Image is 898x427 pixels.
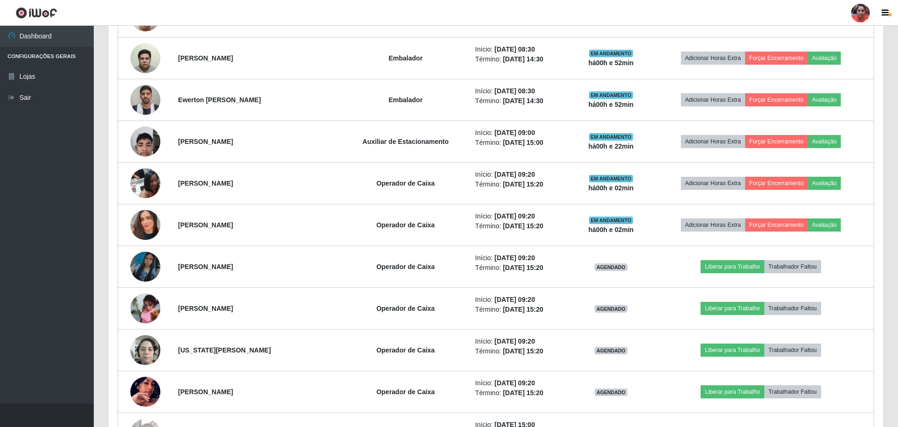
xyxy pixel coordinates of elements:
time: [DATE] 15:20 [503,306,543,313]
strong: [PERSON_NAME] [178,180,233,187]
button: Avaliação [808,177,841,190]
img: 1750773531322.jpeg [130,288,160,329]
button: Avaliação [808,93,841,106]
span: AGENDADO [595,389,627,396]
li: Início: [475,337,568,346]
strong: [PERSON_NAME] [178,138,233,145]
strong: Operador de Caixa [377,346,435,354]
img: 1716827942776.jpeg [130,163,160,203]
li: Início: [475,253,568,263]
li: Término: [475,346,568,356]
button: Forçar Encerramento [745,218,808,232]
span: AGENDADO [595,347,627,354]
span: EM ANDAMENTO [589,133,634,141]
button: Forçar Encerramento [745,135,808,148]
span: EM ANDAMENTO [589,175,634,182]
time: [DATE] 15:20 [503,222,543,230]
button: Liberar para Trabalho [701,385,764,398]
time: [DATE] 09:20 [495,337,535,345]
time: [DATE] 14:30 [503,97,543,105]
strong: há 00 h e 52 min [589,101,634,108]
time: [DATE] 08:30 [495,87,535,95]
strong: há 00 h e 02 min [589,226,634,233]
strong: Operador de Caixa [377,180,435,187]
img: 1750801890236.jpeg [130,198,160,252]
span: EM ANDAMENTO [589,91,634,99]
li: Término: [475,138,568,148]
span: AGENDADO [595,305,627,313]
strong: há 00 h e 22 min [589,142,634,150]
button: Liberar para Trabalho [701,302,764,315]
li: Início: [475,295,568,305]
img: 1758229509214.jpeg [130,365,160,419]
strong: [US_STATE][PERSON_NAME] [178,346,271,354]
button: Adicionar Horas Extra [681,52,745,65]
button: Adicionar Horas Extra [681,177,745,190]
time: [DATE] 15:20 [503,264,543,271]
li: Início: [475,378,568,388]
strong: Operador de Caixa [377,263,435,270]
button: Avaliação [808,135,841,148]
time: [DATE] 09:20 [495,379,535,387]
time: [DATE] 15:20 [503,180,543,188]
button: Adicionar Horas Extra [681,93,745,106]
span: EM ANDAMENTO [589,50,634,57]
strong: Operador de Caixa [377,388,435,396]
button: Adicionar Horas Extra [681,135,745,148]
span: AGENDADO [595,263,627,271]
strong: Operador de Caixa [377,221,435,229]
img: 1748993831406.jpeg [130,240,160,293]
time: [DATE] 15:20 [503,389,543,397]
strong: [PERSON_NAME] [178,221,233,229]
time: [DATE] 09:00 [495,129,535,136]
button: Forçar Encerramento [745,177,808,190]
li: Início: [475,45,568,54]
button: Avaliação [808,218,841,232]
li: Início: [475,170,568,180]
li: Término: [475,180,568,189]
strong: Operador de Caixa [377,305,435,312]
strong: [PERSON_NAME] [178,305,233,312]
strong: há 00 h e 52 min [589,59,634,67]
img: 1757439574597.jpeg [130,80,160,120]
strong: [PERSON_NAME] [178,263,233,270]
button: Trabalhador Faltou [764,302,821,315]
button: Liberar para Trabalho [701,260,764,273]
strong: Embalador [389,54,423,62]
strong: Ewerton [PERSON_NAME] [178,96,261,104]
img: CoreUI Logo [15,7,57,19]
time: [DATE] 15:20 [503,347,543,355]
img: 1756848334651.jpeg [130,38,160,78]
span: EM ANDAMENTO [589,217,634,224]
time: [DATE] 09:20 [495,212,535,220]
img: 1754259184125.jpeg [130,330,160,370]
time: [DATE] 09:20 [495,254,535,262]
strong: Auxiliar de Estacionamento [362,138,449,145]
strong: [PERSON_NAME] [178,388,233,396]
li: Término: [475,263,568,273]
strong: [PERSON_NAME] [178,54,233,62]
li: Término: [475,388,568,398]
li: Término: [475,54,568,64]
time: [DATE] 09:20 [495,171,535,178]
button: Trabalhador Faltou [764,385,821,398]
li: Término: [475,96,568,106]
time: [DATE] 14:30 [503,55,543,63]
li: Término: [475,305,568,315]
li: Início: [475,86,568,96]
strong: Embalador [389,96,423,104]
button: Adicionar Horas Extra [681,218,745,232]
button: Avaliação [808,52,841,65]
button: Forçar Encerramento [745,93,808,106]
button: Liberar para Trabalho [701,344,764,357]
img: 1754224796646.jpeg [130,121,160,161]
button: Forçar Encerramento [745,52,808,65]
button: Trabalhador Faltou [764,344,821,357]
li: Início: [475,128,568,138]
time: [DATE] 09:20 [495,296,535,303]
strong: há 00 h e 02 min [589,184,634,192]
li: Término: [475,221,568,231]
button: Trabalhador Faltou [764,260,821,273]
li: Início: [475,211,568,221]
time: [DATE] 08:30 [495,45,535,53]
